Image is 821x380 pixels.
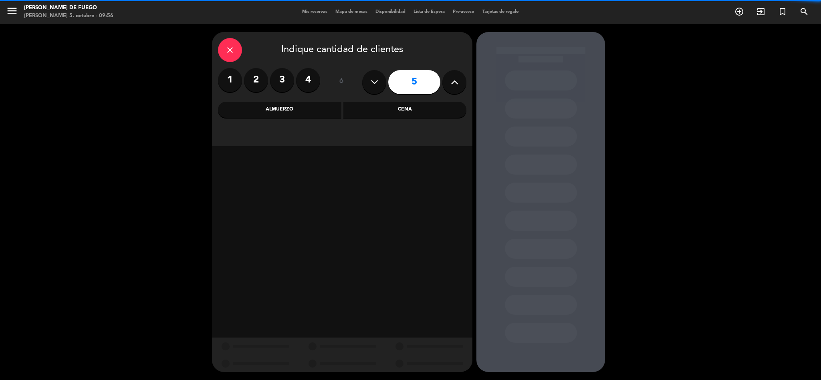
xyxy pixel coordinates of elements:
[270,68,294,92] label: 3
[6,5,18,17] i: menu
[409,10,449,14] span: Lista de Espera
[218,102,341,118] div: Almuerzo
[6,5,18,20] button: menu
[478,10,523,14] span: Tarjetas de regalo
[371,10,409,14] span: Disponibilidad
[328,68,354,96] div: ó
[778,7,787,16] i: turned_in_not
[296,68,320,92] label: 4
[225,45,235,55] i: close
[799,7,809,16] i: search
[449,10,478,14] span: Pre-acceso
[218,68,242,92] label: 1
[298,10,331,14] span: Mis reservas
[734,7,744,16] i: add_circle_outline
[24,12,113,20] div: [PERSON_NAME] 5. octubre - 09:56
[218,38,466,62] div: Indique cantidad de clientes
[756,7,766,16] i: exit_to_app
[343,102,467,118] div: Cena
[24,4,113,12] div: [PERSON_NAME] de Fuego
[244,68,268,92] label: 2
[331,10,371,14] span: Mapa de mesas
